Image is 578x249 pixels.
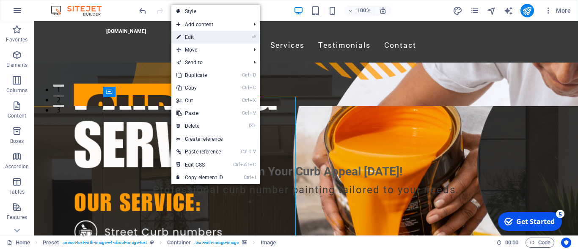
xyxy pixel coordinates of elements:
[171,120,228,132] a: ⌦Delete
[249,123,256,129] i: ⌦
[252,34,256,40] i: ⏎
[511,239,512,246] span: :
[5,3,69,22] div: Get Started 5 items remaining, 0% complete
[6,36,28,43] p: Favorites
[49,5,112,16] img: Editor Logo
[529,238,550,248] span: Code
[344,5,374,16] button: 100%
[171,5,260,18] a: Style
[7,214,27,221] p: Features
[7,238,30,248] a: Click to cancel selection. Double-click to open Pages
[242,98,249,103] i: Ctrl
[505,238,518,248] span: 00 00
[19,63,30,66] button: 1
[253,149,256,154] i: V
[171,69,228,82] a: CtrlDDuplicate
[171,107,228,120] a: CtrlVPaste
[5,163,29,170] p: Accordion
[62,238,147,248] span: . preset-text-with-image-v4-about-image-text
[171,133,260,145] a: Create reference
[242,85,249,90] i: Ctrl
[250,162,256,167] i: C
[23,8,61,17] div: Get Started
[453,5,463,16] button: design
[171,18,247,31] span: Add content
[6,87,28,94] p: Columns
[544,6,571,15] span: More
[244,175,250,180] i: Ctrl
[241,149,248,154] i: Ctrl
[171,145,228,158] a: Ctrl⇧VPaste reference
[171,94,228,107] a: CtrlXCut
[6,62,28,68] p: Elements
[250,72,256,78] i: D
[561,238,571,248] button: Usercentrics
[357,5,371,16] h6: 100%
[470,5,480,16] button: pages
[138,5,148,16] button: undo
[251,175,256,180] i: I
[138,6,148,16] i: Undo: Change image (Ctrl+Z)
[10,138,24,145] p: Boxes
[250,85,256,90] i: C
[504,5,514,16] button: text_generator
[248,149,252,154] i: ⇧
[171,159,228,171] a: CtrlAltCEdit CSS
[150,240,154,245] i: This element is a customizable preset
[43,238,59,248] span: Click to select. Double-click to edit
[504,6,513,16] i: AI Writer
[487,6,496,16] i: Navigator
[194,238,239,248] span: . text-with-image-image
[453,6,462,16] i: Design (Ctrl+Alt+Y)
[487,5,497,16] button: navigator
[541,4,574,17] button: More
[171,44,247,56] span: Move
[171,82,228,94] a: CtrlCCopy
[233,162,240,167] i: Ctrl
[520,4,534,17] button: publish
[8,112,26,119] p: Content
[63,1,71,9] div: 5
[250,98,256,103] i: X
[250,110,256,116] i: V
[171,56,247,69] a: Send to
[19,74,30,76] button: 2
[43,238,276,248] nav: breadcrumb
[496,238,519,248] h6: Session time
[261,238,276,248] span: Click to select. Double-click to edit
[9,189,25,195] p: Tables
[19,84,30,86] button: 3
[171,171,228,184] a: CtrlICopy element ID
[379,7,387,14] i: On resize automatically adjust zoom level to fit chosen device.
[522,6,532,16] i: Publish
[242,110,249,116] i: Ctrl
[167,238,191,248] span: Click to select. Double-click to edit
[171,31,228,44] a: ⏎Edit
[242,240,247,245] i: This element contains a background
[526,238,554,248] button: Code
[240,162,249,167] i: Alt
[242,72,249,78] i: Ctrl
